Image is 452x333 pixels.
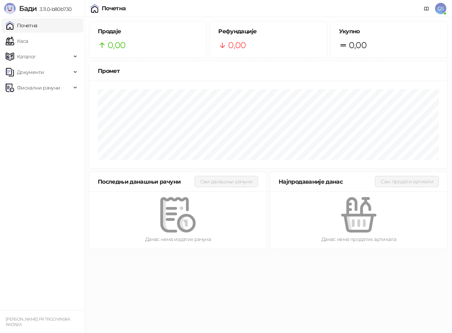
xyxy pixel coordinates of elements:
a: Почетна [6,18,37,33]
button: Сви данашњи рачуни [195,176,258,187]
div: Данас нема издатих рачуна [101,235,255,243]
button: Сви продати артикли [375,176,439,187]
span: 0,00 [349,39,367,52]
span: Документи [17,65,44,79]
div: Најпродаваније данас [279,177,375,186]
span: 0,00 [228,39,246,52]
span: Каталог [17,50,36,64]
span: GS [435,3,446,14]
h5: Рефундације [218,27,318,36]
div: Последњи данашњи рачуни [98,177,195,186]
small: [PERSON_NAME] PR TRGOVINSKA RADNJA [6,317,70,327]
h5: Укупно [339,27,439,36]
span: 0,00 [108,39,125,52]
a: Документација [421,3,432,14]
div: Данас нема продатих артикала [281,235,436,243]
span: 3.11.0-b80b730 [37,6,71,12]
div: Почетна [102,6,126,11]
a: Каса [6,34,28,48]
div: Промет [98,67,439,75]
h5: Продаје [98,27,198,36]
span: Бади [19,4,37,13]
img: Logo [4,3,16,14]
span: Фискални рачуни [17,81,60,95]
